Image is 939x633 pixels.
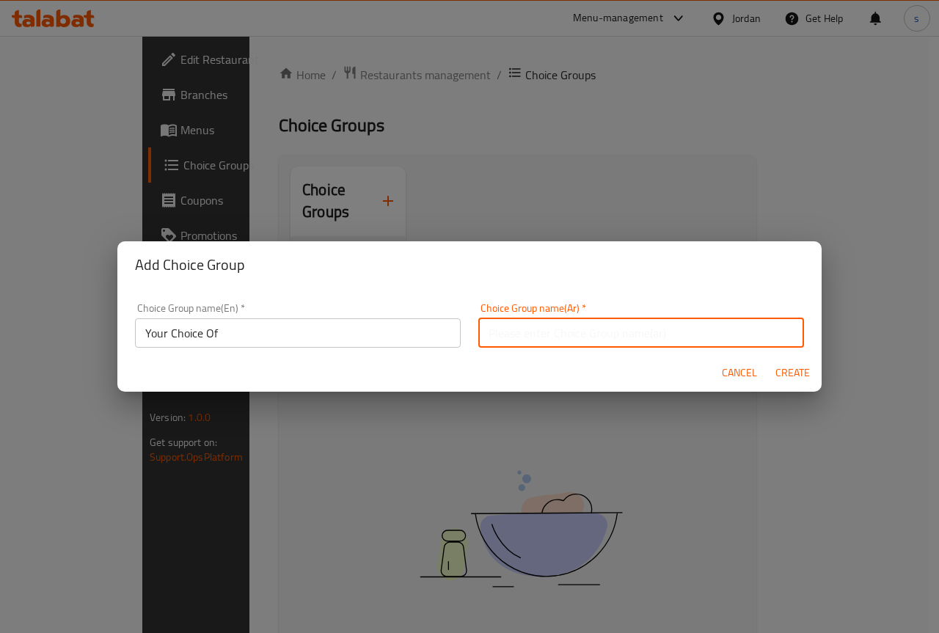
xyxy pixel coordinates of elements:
h2: Add Choice Group [135,253,804,277]
button: Create [769,359,816,387]
input: Please enter Choice Group name(ar) [478,318,804,348]
button: Cancel [716,359,763,387]
span: Cancel [722,364,757,382]
input: Please enter Choice Group name(en) [135,318,461,348]
span: Create [775,364,810,382]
